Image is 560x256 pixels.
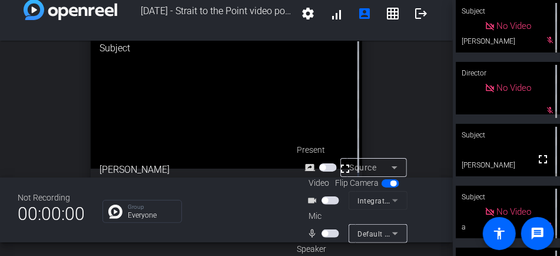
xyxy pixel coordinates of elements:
[108,205,122,219] img: Chat Icon
[128,204,175,210] p: Group
[456,186,560,208] div: Subject
[497,21,532,31] span: No Video
[497,83,532,93] span: No Video
[456,62,560,84] div: Director
[297,144,415,156] div: Present
[492,227,506,241] mat-icon: accessibility
[350,163,377,172] span: Source
[91,32,362,64] div: Subject
[305,160,319,175] mat-icon: screen_share_outline
[497,206,532,217] span: No Video
[358,229,515,238] span: Default - Microphone Array (Realtek(R) Audio)
[357,6,372,21] mat-icon: account_box
[307,193,322,208] mat-icon: videocam_outline
[307,227,322,241] mat-icon: mic_none
[335,177,379,189] span: Flip Camera
[297,243,367,255] div: Speaker
[18,199,85,228] span: 00:00:00
[309,177,329,189] span: Video
[531,227,545,241] mat-icon: message
[456,124,560,146] div: Subject
[386,6,400,21] mat-icon: grid_on
[414,6,428,21] mat-icon: logout
[297,210,415,222] div: Mic
[18,192,85,204] div: Not Recording
[536,152,550,166] mat-icon: fullscreen
[128,212,175,219] p: Everyone
[301,6,315,21] mat-icon: settings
